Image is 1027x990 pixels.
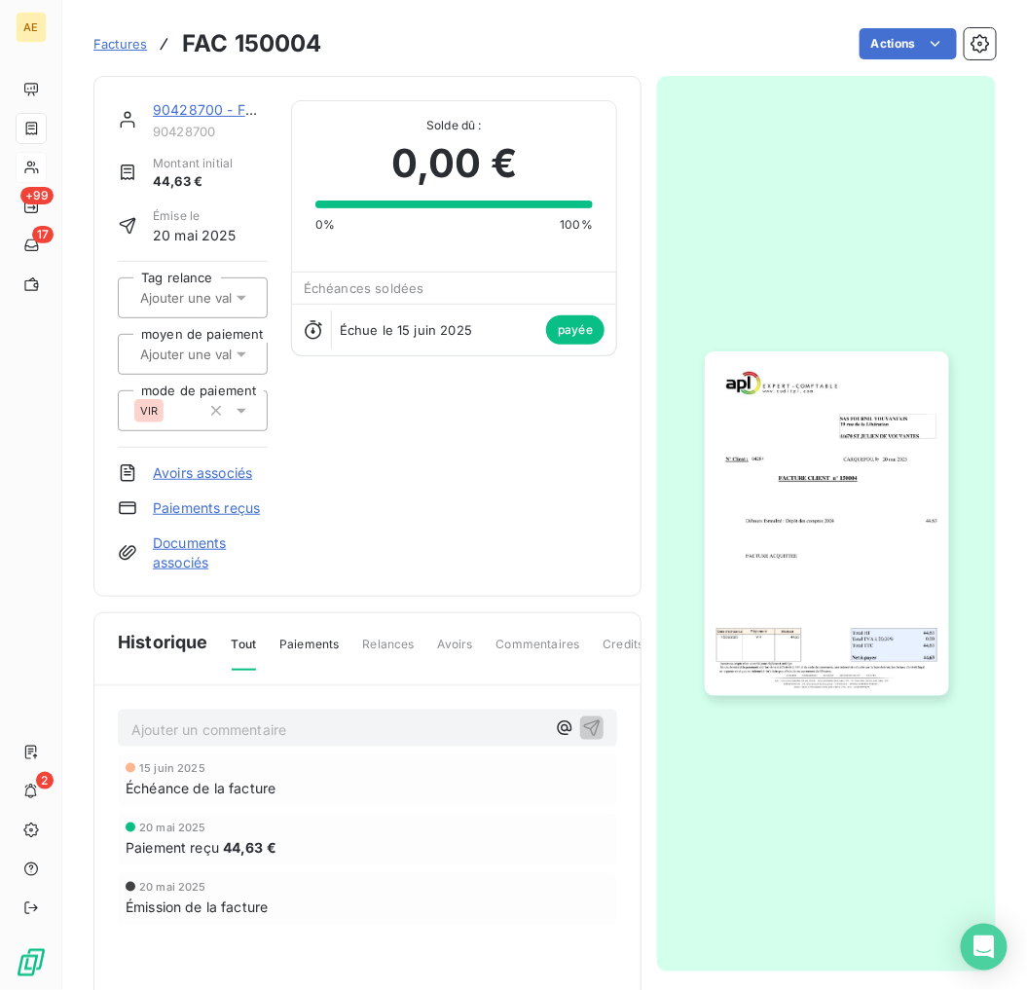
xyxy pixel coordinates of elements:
[304,280,424,296] span: Échéances soldées
[139,822,206,833] span: 20 mai 2025
[153,207,237,225] span: Émise le
[126,837,219,858] span: Paiement reçu
[93,36,147,52] span: Factures
[16,230,46,261] a: 17
[16,191,46,222] a: +99
[182,26,322,61] h3: FAC 150004
[232,636,257,671] span: Tout
[16,12,47,43] div: AE
[496,636,580,669] span: Commentaires
[139,762,205,774] span: 15 juin 2025
[126,778,275,798] span: Échéance de la facture
[362,636,414,669] span: Relances
[546,315,605,345] span: payée
[139,881,206,893] span: 20 mai 2025
[138,289,334,307] input: Ajouter une valeur
[153,124,268,139] span: 90428700
[93,34,147,54] a: Factures
[36,772,54,789] span: 2
[340,322,472,338] span: Échue le 15 juin 2025
[140,405,158,417] span: VIR
[860,28,957,59] button: Actions
[223,837,276,858] span: 44,63 €
[20,187,54,204] span: +99
[705,351,949,697] img: invoice_thumbnail
[315,216,335,234] span: 0%
[118,629,208,655] span: Historique
[603,636,662,669] span: Creditsafe
[32,226,54,243] span: 17
[153,498,260,518] a: Paiements reçus
[153,533,268,572] a: Documents associés
[153,155,233,172] span: Montant initial
[315,117,593,134] span: Solde dû :
[961,924,1008,971] div: Open Intercom Messenger
[126,897,268,917] span: Émission de la facture
[560,216,593,234] span: 100%
[153,101,392,118] a: 90428700 - FOURNIL VOUVANTAIS
[279,636,339,669] span: Paiements
[16,947,47,978] img: Logo LeanPay
[153,225,237,245] span: 20 mai 2025
[138,346,334,363] input: Ajouter une valeur
[391,134,517,193] span: 0,00 €
[153,172,233,192] span: 44,63 €
[438,636,473,669] span: Avoirs
[153,463,252,483] a: Avoirs associés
